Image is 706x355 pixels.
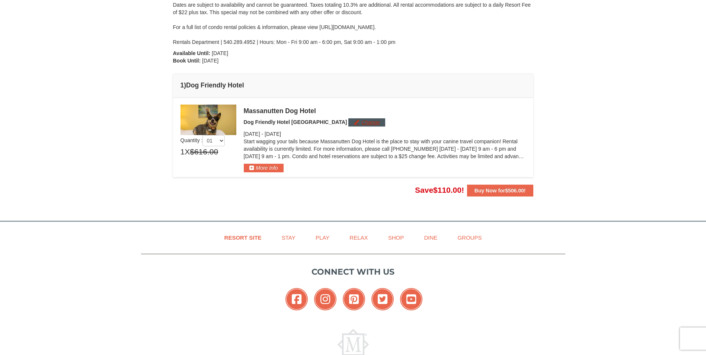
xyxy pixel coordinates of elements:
[184,81,186,89] span: )
[141,266,565,278] p: Connect with us
[272,229,305,246] a: Stay
[467,185,533,196] button: Buy Now for$506.00!
[265,131,281,137] span: [DATE]
[475,188,526,194] strong: Buy Now for !
[261,131,263,137] span: -
[415,229,447,246] a: Dine
[348,118,385,127] button: Change
[244,164,284,172] button: More Info
[190,146,218,157] span: $616.00
[379,229,413,246] a: Shop
[244,107,526,115] div: Massanutten Dog Hotel
[215,229,271,246] a: Resort Site
[244,131,260,137] span: [DATE]
[181,137,225,143] span: Quantity :
[173,58,201,64] strong: Book Until:
[306,229,339,246] a: Play
[244,119,347,125] span: Dog Friendly Hotel [GEOGRAPHIC_DATA]
[505,188,524,194] span: $506.00
[173,50,211,56] strong: Available Until:
[185,146,190,157] span: X
[181,105,236,135] img: 27428181-5-81c892a3.jpg
[244,138,526,160] p: Start wagging your tails because Massanutten Dog Hotel is the place to stay with your canine trav...
[448,229,491,246] a: Groups
[202,58,218,64] span: [DATE]
[181,81,526,89] h4: 1 Dog Friendly Hotel
[181,146,185,157] span: 1
[340,229,377,246] a: Relax
[433,186,461,194] span: $110.00
[212,50,228,56] span: [DATE]
[415,186,464,194] span: Save !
